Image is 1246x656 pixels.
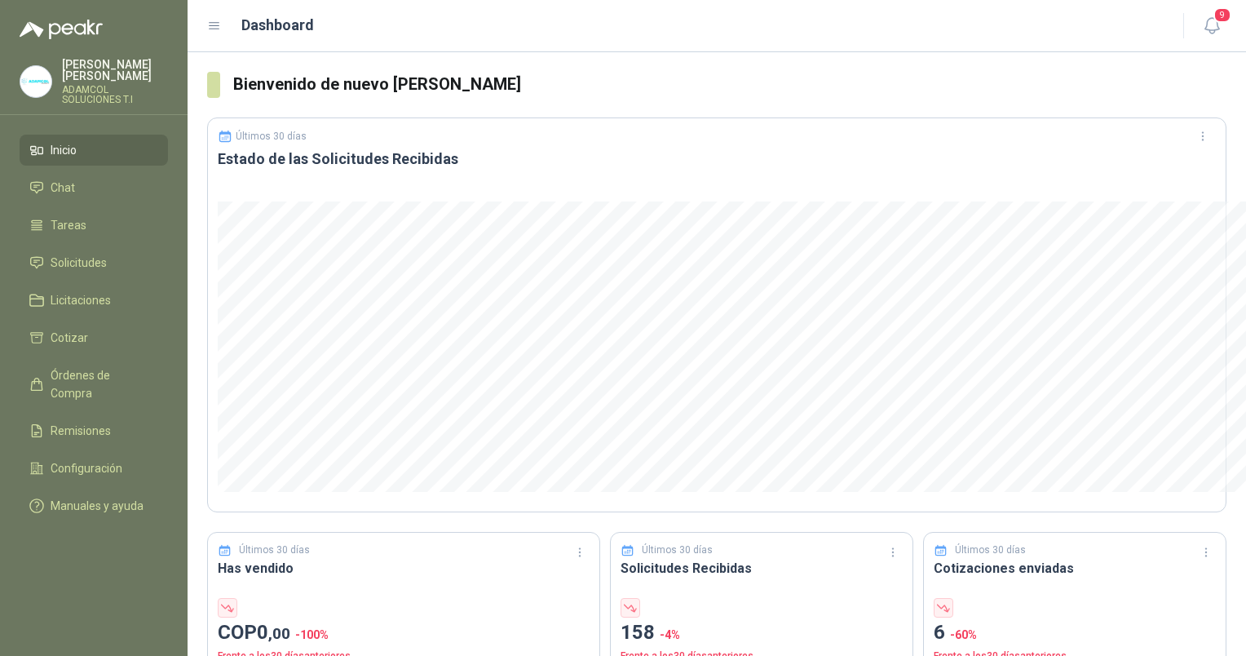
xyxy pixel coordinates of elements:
span: 0 [257,621,290,644]
h1: Dashboard [241,14,314,37]
p: 6 [934,618,1216,649]
p: Últimos 30 días [642,543,713,558]
span: -100 % [295,628,329,641]
p: ADAMCOL SOLUCIONES T.I [62,85,168,104]
a: Tareas [20,210,168,241]
h3: Cotizaciones enviadas [934,558,1216,578]
span: Manuales y ayuda [51,497,144,515]
h3: Solicitudes Recibidas [621,558,903,578]
a: Inicio [20,135,168,166]
h3: Estado de las Solicitudes Recibidas [218,149,1216,169]
span: Licitaciones [51,291,111,309]
span: -4 % [660,628,680,641]
p: Últimos 30 días [236,131,307,142]
a: Configuración [20,453,168,484]
p: COP [218,618,590,649]
span: Solicitudes [51,254,107,272]
button: 9 [1197,11,1226,41]
span: Órdenes de Compra [51,366,152,402]
h3: Bienvenido de nuevo [PERSON_NAME] [233,72,1226,97]
p: Últimos 30 días [239,543,310,558]
p: [PERSON_NAME] [PERSON_NAME] [62,59,168,82]
span: Remisiones [51,422,111,440]
a: Licitaciones [20,285,168,316]
span: Tareas [51,216,86,234]
a: Manuales y ayuda [20,490,168,521]
a: Cotizar [20,322,168,353]
img: Logo peakr [20,20,103,39]
a: Remisiones [20,415,168,446]
span: Chat [51,179,75,197]
img: Company Logo [20,66,51,97]
span: ,00 [268,624,290,643]
h3: Has vendido [218,558,590,578]
span: -60 % [950,628,977,641]
span: Configuración [51,459,122,477]
span: 9 [1213,7,1231,23]
span: Cotizar [51,329,88,347]
a: Chat [20,172,168,203]
p: 158 [621,618,903,649]
p: Últimos 30 días [955,543,1026,558]
a: Solicitudes [20,247,168,278]
span: Inicio [51,141,77,159]
a: Órdenes de Compra [20,360,168,409]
